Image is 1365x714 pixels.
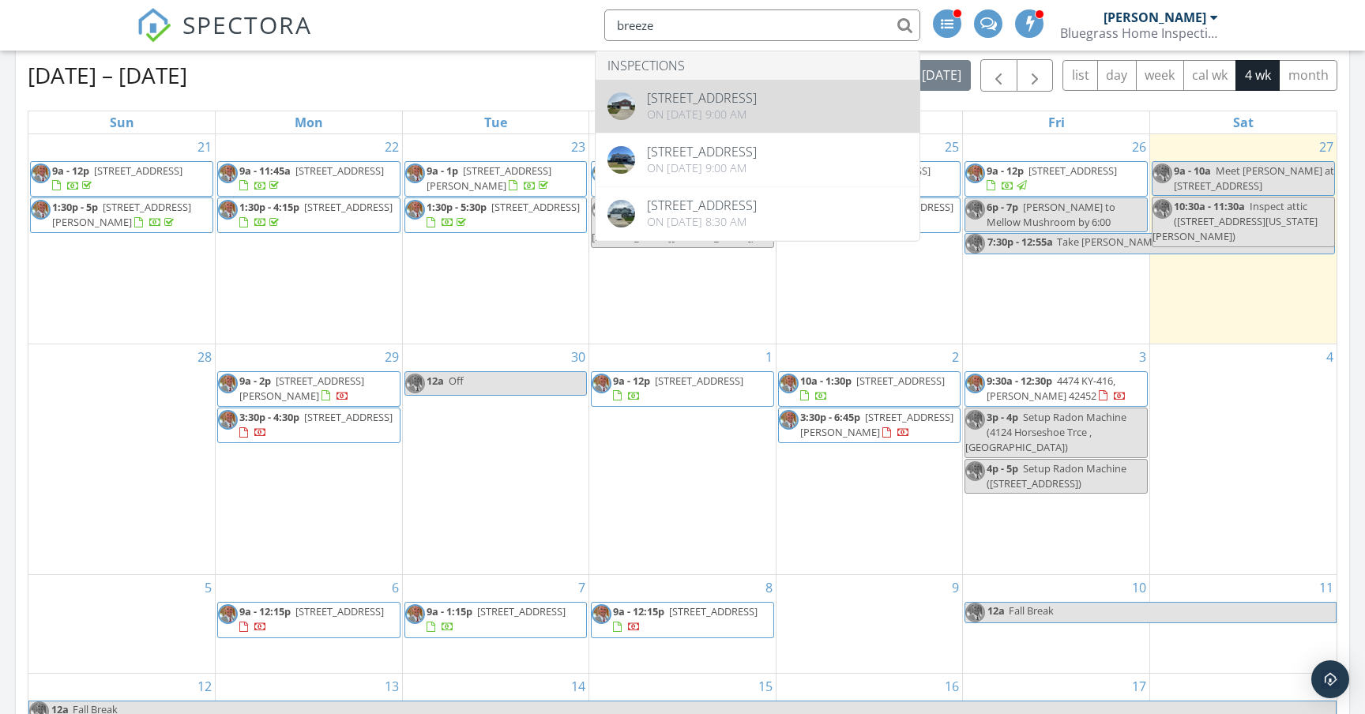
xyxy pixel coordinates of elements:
[52,163,182,193] a: 9a - 12p [STREET_ADDRESS]
[800,163,931,193] a: 9a - 12p [STREET_ADDRESS]
[427,200,487,214] span: 1:30p - 5:30p
[107,111,137,133] a: Sunday
[1183,60,1237,91] button: cal wk
[218,604,238,624] img: profile.jpg
[589,575,777,674] td: Go to October 8, 2025
[987,461,1018,475] span: 4p - 5p
[965,234,985,254] img: profile.jpg
[1097,60,1137,91] button: day
[987,163,1024,178] span: 9a - 12p
[30,197,213,233] a: 1:30p - 5p [STREET_ADDRESS][PERSON_NAME]
[239,410,299,424] span: 3:30p - 4:30p
[31,200,51,220] img: profile.jpg
[1045,111,1068,133] a: Friday
[949,575,962,600] a: Go to October 9, 2025
[647,216,757,228] div: On [DATE] 8:30 am
[52,163,89,178] span: 9a - 12p
[137,21,312,54] a: SPECTORA
[963,344,1150,575] td: Go to October 3, 2025
[965,603,985,622] img: profile.jpg
[965,410,1126,454] span: Setup Radon Machine (4124 Horseshoe Trce , [GEOGRAPHIC_DATA])
[239,163,291,178] span: 9a - 11:45a
[965,163,985,183] img: profile.jpg
[404,602,588,637] a: 9a - 1:15p [STREET_ADDRESS]
[218,163,238,183] img: profile.jpg
[987,410,1018,424] span: 3p - 4p
[1149,344,1337,575] td: Go to October 4, 2025
[217,371,400,407] a: 9a - 2p [STREET_ADDRESS][PERSON_NAME]
[963,575,1150,674] td: Go to October 10, 2025
[1104,9,1206,25] div: [PERSON_NAME]
[291,111,326,133] a: Monday
[965,200,985,220] img: profile.jpg
[404,197,588,233] a: 1:30p - 5:30p [STREET_ADDRESS]
[613,374,650,388] span: 9a - 12p
[1311,660,1349,698] div: Open Intercom Messenger
[481,111,510,133] a: Tuesday
[1136,344,1149,370] a: Go to October 3, 2025
[239,200,299,214] span: 1:30p - 4:15p
[1323,344,1337,370] a: Go to October 4, 2025
[942,674,962,699] a: Go to October 16, 2025
[1316,134,1337,160] a: Go to September 27, 2025
[216,134,403,344] td: Go to September 22, 2025
[405,163,425,183] img: profile.jpg
[800,410,953,439] span: [STREET_ADDRESS][PERSON_NAME]
[218,374,238,393] img: profile.jpg
[1149,575,1337,674] td: Go to October 11, 2025
[404,161,588,197] a: 9a - 1p [STREET_ADDRESS][PERSON_NAME]
[194,344,215,370] a: Go to September 28, 2025
[216,344,403,575] td: Go to September 29, 2025
[402,575,589,674] td: Go to October 7, 2025
[987,374,1052,388] span: 9:30a - 12:30p
[194,134,215,160] a: Go to September 21, 2025
[1028,163,1117,178] span: [STREET_ADDRESS]
[779,410,799,430] img: profile.jpg
[427,200,580,229] a: 1:30p - 5:30p [STREET_ADDRESS]
[568,674,588,699] a: Go to October 14, 2025
[800,200,953,229] a: 1:30p - 4:45p [STREET_ADDRESS]
[800,410,860,424] span: 3:30p - 6:45p
[856,374,945,388] span: [STREET_ADDRESS]
[239,374,271,388] span: 9a - 2p
[607,200,635,227] img: cover.jpg
[762,575,776,600] a: Go to October 8, 2025
[402,134,589,344] td: Go to September 23, 2025
[987,374,1115,403] span: 4474 KY-416, [PERSON_NAME] 42452
[405,374,425,393] img: profile.jpg
[449,374,464,388] span: Off
[28,575,216,674] td: Go to October 5, 2025
[382,674,402,699] a: Go to October 13, 2025
[405,200,425,220] img: profile.jpg
[1174,163,1211,178] span: 9a - 10a
[987,461,1126,490] span: Setup Radon Machine ([STREET_ADDRESS])
[201,575,215,600] a: Go to October 5, 2025
[613,374,743,403] a: 9a - 12p [STREET_ADDRESS]
[239,374,364,403] a: 9a - 2p [STREET_ADDRESS][PERSON_NAME]
[1009,603,1054,618] span: Fall Break
[776,575,963,674] td: Go to October 9, 2025
[800,374,852,388] span: 10a - 1:30p
[405,604,425,624] img: profile.jpg
[427,604,566,633] a: 9a - 1:15p [STREET_ADDRESS]
[778,371,961,407] a: 10a - 1:30p [STREET_ADDRESS]
[194,674,215,699] a: Go to October 12, 2025
[295,163,384,178] span: [STREET_ADDRESS]
[596,133,919,186] a: [STREET_ADDRESS] On [DATE] 9:00 am
[1153,163,1172,183] img: profile.jpg
[965,410,985,430] img: profile.jpg
[1129,134,1149,160] a: Go to September 26, 2025
[217,408,400,443] a: 3:30p - 4:30p [STREET_ADDRESS]
[913,60,971,91] button: [DATE]
[304,410,393,424] span: [STREET_ADDRESS]
[987,163,1117,193] a: 9a - 12p [STREET_ADDRESS]
[1153,199,1318,243] span: Inspect attic ([STREET_ADDRESS][US_STATE][PERSON_NAME])
[1230,111,1257,133] a: Saturday
[592,163,611,183] img: profile.jpg
[1279,60,1337,91] button: month
[965,161,1148,197] a: 9a - 12p [STREET_ADDRESS]
[382,134,402,160] a: Go to September 22, 2025
[776,344,963,575] td: Go to October 2, 2025
[239,410,393,439] a: 3:30p - 4:30p [STREET_ADDRESS]
[382,344,402,370] a: Go to September 29, 2025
